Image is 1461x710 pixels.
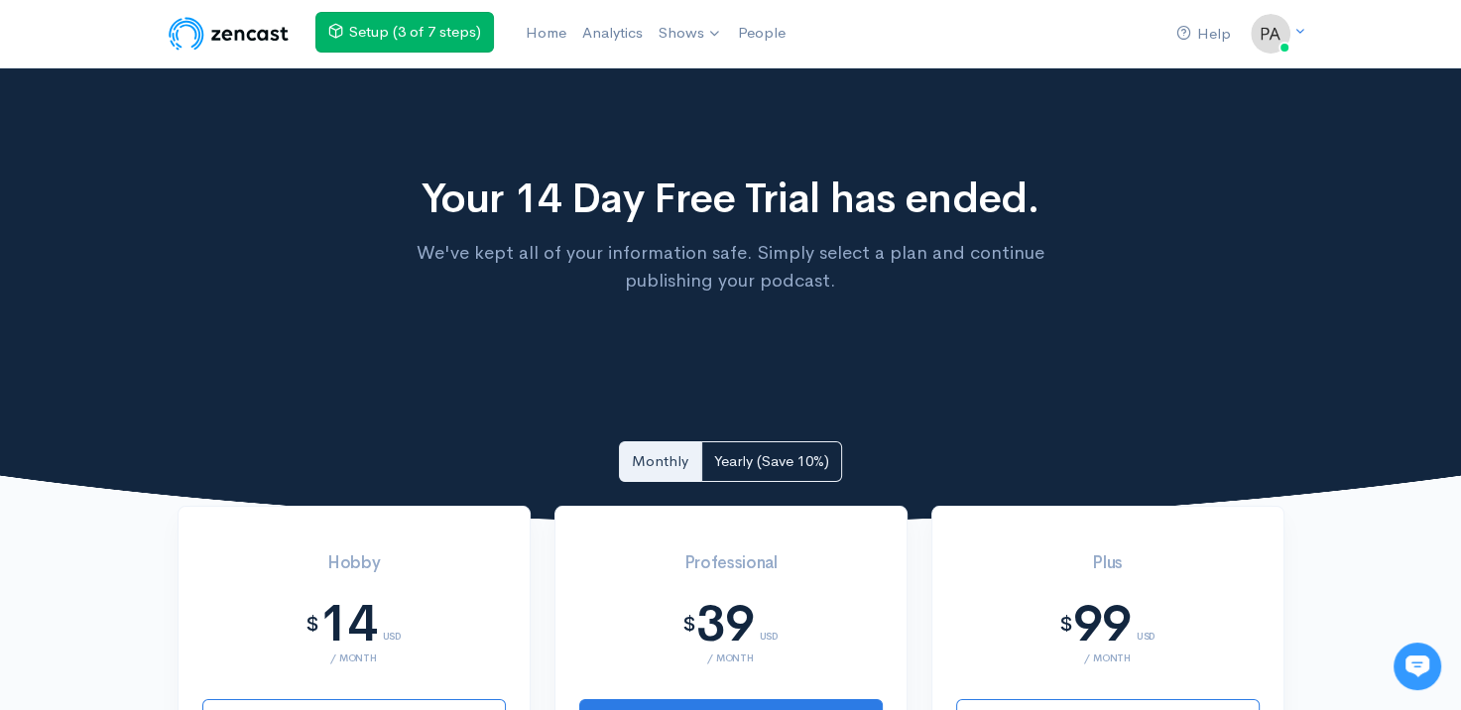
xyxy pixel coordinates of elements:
[956,652,1260,663] div: / month
[619,441,701,482] a: Monthly
[579,652,883,663] div: / month
[43,264,369,303] input: Search articles
[1168,13,1239,56] a: Help
[1251,14,1290,54] img: ...
[16,152,381,193] button: New conversation
[202,652,506,663] div: / month
[730,12,793,55] a: People
[305,614,319,636] div: $
[1073,596,1131,652] div: 99
[1394,643,1441,690] iframe: gist-messenger-bubble-iframe
[12,231,385,255] p: Find an answer quickly
[315,12,494,53] a: Setup (3 of 7 steps)
[1059,614,1073,636] div: $
[760,607,779,642] div: USD
[319,596,377,652] div: 14
[518,12,574,55] a: Home
[377,239,1084,295] p: We've kept all of your information safe. Simply select a plan and continue publishing your podcast.
[651,12,730,56] a: Shows
[377,176,1084,221] h1: Your 14 Day Free Trial has ended.
[383,607,402,642] div: USD
[696,596,754,652] div: 39
[701,441,842,482] a: Yearly (Save 10%)
[166,14,292,54] img: ZenCast Logo
[682,614,696,636] div: $
[202,554,506,573] h3: Hobby
[128,165,238,180] span: New conversation
[956,554,1260,573] h3: Plus
[574,12,651,55] a: Analytics
[579,554,883,573] h3: Professional
[1137,607,1156,642] div: USD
